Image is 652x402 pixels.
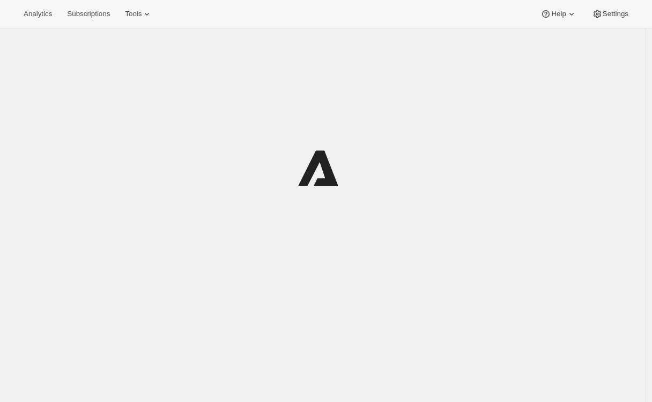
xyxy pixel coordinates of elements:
span: Tools [125,10,142,18]
span: Settings [603,10,628,18]
button: Help [534,6,583,21]
span: Help [551,10,566,18]
span: Subscriptions [67,10,110,18]
span: Analytics [24,10,52,18]
button: Subscriptions [61,6,116,21]
button: Analytics [17,6,58,21]
button: Tools [118,6,159,21]
button: Settings [586,6,635,21]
